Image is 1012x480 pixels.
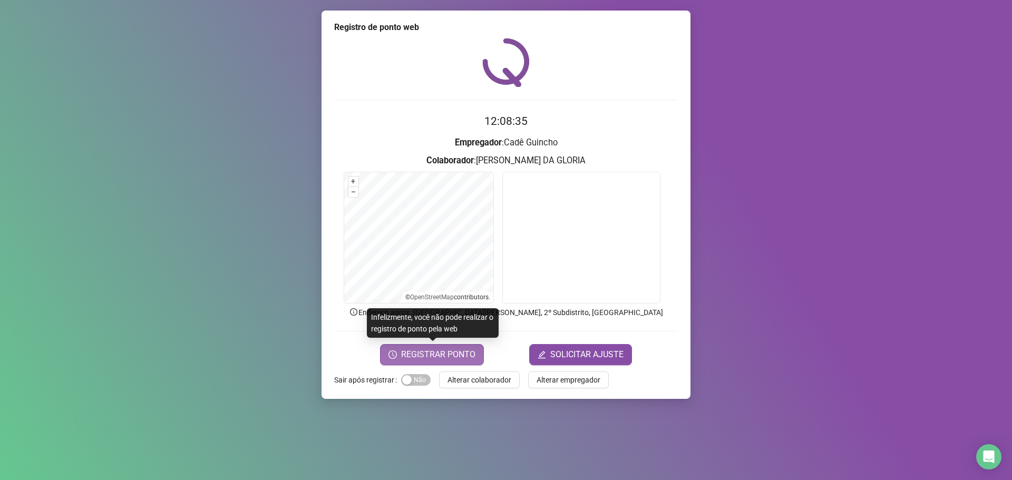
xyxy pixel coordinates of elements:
a: OpenStreetMap [410,293,454,301]
span: SOLICITAR AJUSTE [550,348,624,361]
h3: : Cadê Guincho [334,136,678,150]
span: info-circle [349,307,358,317]
button: REGISTRAR PONTO [380,344,484,365]
span: Alterar empregador [537,374,600,386]
span: Alterar colaborador [447,374,511,386]
li: © contributors. [405,293,490,301]
label: Sair após registrar [334,371,401,388]
button: Alterar colaborador [439,371,520,388]
h3: : [PERSON_NAME] DA GLORIA [334,154,678,168]
div: Infelizmente, você não pode realizar o registro de ponto pela web [367,308,499,338]
span: clock-circle [388,350,397,359]
span: REGISTRAR PONTO [401,348,475,361]
button: Alterar empregador [528,371,609,388]
div: Registro de ponto web [334,21,678,34]
img: QRPoint [482,38,530,87]
strong: Empregador [455,138,502,148]
p: Endereço aprox. : [GEOGRAPHIC_DATA][PERSON_NAME], 2º Subdistrito, [GEOGRAPHIC_DATA] [334,307,678,318]
time: 12:08:35 [484,115,528,128]
button: editSOLICITAR AJUSTE [529,344,632,365]
button: – [348,187,358,197]
strong: Colaborador [426,155,474,165]
span: edit [538,350,546,359]
div: Open Intercom Messenger [976,444,1001,469]
button: + [348,177,358,187]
